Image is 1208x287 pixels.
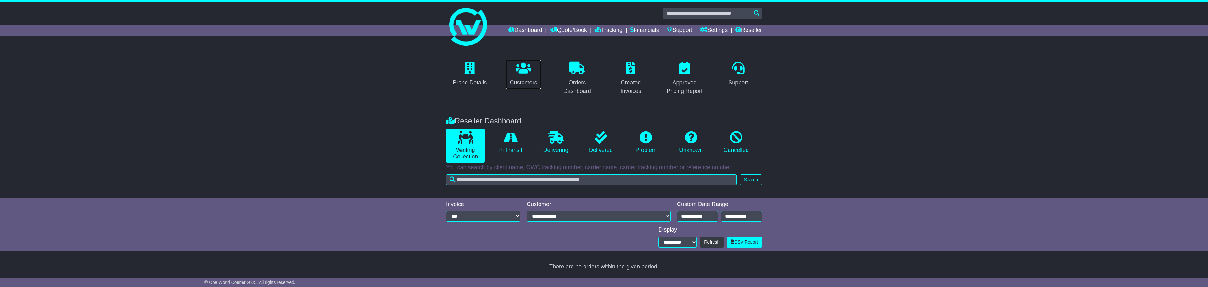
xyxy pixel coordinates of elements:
[667,25,692,36] a: Support
[581,129,620,156] a: Delivered
[735,25,762,36] a: Reseller
[672,129,710,156] a: Unknown
[658,227,762,233] div: Display
[700,25,728,36] a: Settings
[453,78,487,87] div: Brand Details
[443,117,765,126] div: Reseller Dashboard
[536,129,575,156] a: Delivering
[661,60,708,98] a: Approved Pricing Report
[446,201,520,208] div: Invoice
[700,237,724,248] button: Refresh
[449,60,491,89] a: Brand Details
[550,25,587,36] a: Quote/Book
[595,25,623,36] a: Tracking
[728,78,748,87] div: Support
[724,60,752,89] a: Support
[510,78,537,87] div: Customers
[630,25,659,36] a: Financials
[627,129,665,156] a: Problem
[506,60,541,89] a: Customers
[727,237,762,248] a: CSV Report
[611,78,651,95] div: Created Invoices
[677,201,762,208] div: Custom Date Range
[446,164,762,171] p: You can search by client name, OWC tracking number, carrier name, carrier tracking number or refe...
[665,78,704,95] div: Approved Pricing Report
[607,60,655,98] a: Created Invoices
[204,280,295,285] span: © One World Courier 2025. All rights reserved.
[557,78,597,95] div: Orders Dashboard
[527,201,671,208] div: Customer
[491,129,530,156] a: In Transit
[553,60,601,98] a: Orders Dashboard
[446,263,762,270] div: There are no orders within the given period.
[740,174,762,185] button: Search
[508,25,542,36] a: Dashboard
[446,129,485,163] a: Waiting Collection
[717,129,756,156] a: Cancelled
